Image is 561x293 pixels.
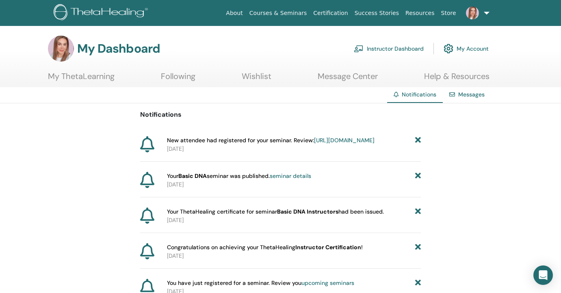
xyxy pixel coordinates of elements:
[140,110,421,120] p: Notifications
[48,36,74,62] img: default.jpg
[167,243,363,252] span: Congratulations on achieving your ThetaHealing !
[167,216,421,225] p: [DATE]
[77,41,160,56] h3: My Dashboard
[167,279,354,287] span: You have just registered for a seminar. Review you
[402,6,438,21] a: Resources
[354,40,424,58] a: Instructor Dashboard
[167,252,421,260] p: [DATE]
[277,208,338,215] b: Basic DNA Instructors
[444,40,489,58] a: My Account
[310,6,351,21] a: Certification
[178,172,207,180] strong: Basic DNA
[424,71,490,87] a: Help & Resources
[351,6,402,21] a: Success Stories
[444,42,453,56] img: cog.svg
[167,207,384,216] span: Your ThetaHealing certificate for seminar had been issued.
[270,172,311,180] a: seminar details
[295,244,361,251] b: Instructor Certification
[438,6,459,21] a: Store
[242,71,271,87] a: Wishlist
[466,6,479,19] img: default.jpg
[314,137,375,144] a: [URL][DOMAIN_NAME]
[318,71,378,87] a: Message Center
[167,136,375,145] span: New attendee had registered for your seminar. Review:
[354,45,364,52] img: chalkboard-teacher.svg
[161,71,195,87] a: Following
[458,91,485,98] a: Messages
[54,4,151,22] img: logo.png
[402,91,436,98] span: Notifications
[167,172,311,180] span: Your seminar was published.
[223,6,246,21] a: About
[167,145,421,153] p: [DATE]
[246,6,310,21] a: Courses & Seminars
[533,265,553,285] div: Open Intercom Messenger
[48,71,115,87] a: My ThetaLearning
[167,180,421,189] p: [DATE]
[301,279,354,287] a: upcoming seminars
